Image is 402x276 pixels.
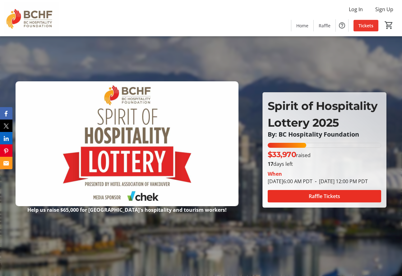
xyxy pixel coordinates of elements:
div: 33.97% of fundraising goal reached [268,143,381,148]
span: Home [296,22,308,29]
p: raised [268,149,311,160]
div: When [268,170,282,178]
span: Log In [349,6,363,13]
strong: Help us raise $65,000 for [GEOGRAPHIC_DATA]'s hospitality and tourism workers! [27,206,227,213]
span: Tickets [358,22,373,29]
button: Sign Up [370,4,398,14]
span: [DATE] 6:00 AM PDT [268,178,312,185]
img: BC Hospitality Foundation's Logo [4,2,59,34]
a: Home [291,20,313,31]
span: [DATE] 12:00 PM PDT [312,178,368,185]
img: Campaign CTA Media Photo [16,81,238,206]
a: Raffle [314,20,335,31]
button: Raffle Tickets [268,190,381,202]
span: Spirit of Hospitality Lottery 2025 [268,99,378,129]
p: days left [268,160,381,168]
span: Sign Up [375,6,393,13]
a: Tickets [353,20,378,31]
span: Raffle Tickets [309,192,340,200]
span: $33,970 [268,150,296,159]
button: Cart [383,20,395,31]
span: 17 [268,161,273,167]
button: Help [336,19,348,32]
span: - [312,178,319,185]
button: Log In [344,4,368,14]
p: By: BC Hospitality Foundation [268,131,381,138]
span: Raffle [319,22,330,29]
